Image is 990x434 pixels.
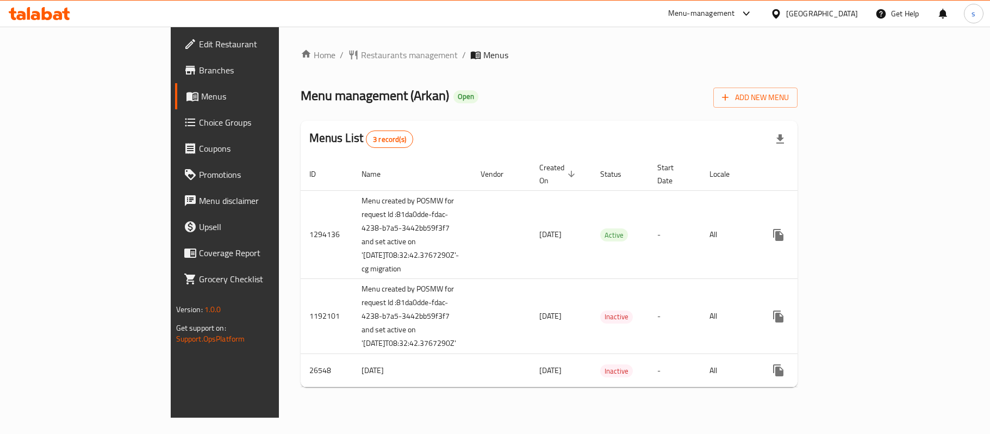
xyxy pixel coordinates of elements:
[709,168,744,181] span: Locale
[175,83,336,109] a: Menus
[483,48,508,61] span: Menus
[176,332,245,346] a: Support.OpsPlatform
[199,272,327,286] span: Grocery Checklist
[792,357,818,383] button: Change Status
[199,246,327,259] span: Coverage Report
[701,354,757,387] td: All
[600,311,633,323] span: Inactive
[175,135,336,162] a: Coupons
[539,161,578,187] span: Created On
[453,92,478,101] span: Open
[353,354,472,387] td: [DATE]
[366,131,413,148] div: Total records count
[600,365,633,377] span: Inactive
[757,158,879,191] th: Actions
[353,279,472,354] td: Menu created by POSMW for request Id :81da0dde-fdac-4238-b7a5-3442bb59f3f7 and set active on '[DA...
[453,90,478,103] div: Open
[481,168,518,181] span: Vendor
[649,279,701,354] td: -
[366,134,413,145] span: 3 record(s)
[175,188,336,214] a: Menu disclaimer
[199,64,327,77] span: Branches
[175,240,336,266] a: Coverage Report
[199,116,327,129] span: Choice Groups
[792,222,818,248] button: Change Status
[600,364,633,377] div: Inactive
[657,161,688,187] span: Start Date
[199,168,327,181] span: Promotions
[722,91,789,104] span: Add New Menu
[353,190,472,279] td: Menu created by POSMW for request Id :81da0dde-fdac-4238-b7a5-3442bb59f3f7 and set active on '[DA...
[340,48,344,61] li: /
[204,302,221,317] span: 1.0.0
[539,309,562,323] span: [DATE]
[199,194,327,207] span: Menu disclaimer
[767,126,793,152] div: Export file
[201,90,327,103] span: Menus
[649,190,701,279] td: -
[348,48,458,61] a: Restaurants management
[176,321,226,335] span: Get support on:
[462,48,466,61] li: /
[792,303,818,330] button: Change Status
[309,168,330,181] span: ID
[600,229,628,241] span: Active
[175,57,336,83] a: Branches
[309,130,413,148] h2: Menus List
[765,222,792,248] button: more
[786,8,858,20] div: [GEOGRAPHIC_DATA]
[649,354,701,387] td: -
[301,48,798,61] nav: breadcrumb
[600,168,636,181] span: Status
[701,190,757,279] td: All
[600,228,628,241] div: Active
[701,279,757,354] td: All
[668,7,735,20] div: Menu-management
[175,31,336,57] a: Edit Restaurant
[175,214,336,240] a: Upsell
[199,142,327,155] span: Coupons
[175,266,336,292] a: Grocery Checklist
[175,162,336,188] a: Promotions
[199,38,327,51] span: Edit Restaurant
[199,220,327,233] span: Upsell
[765,303,792,330] button: more
[539,363,562,377] span: [DATE]
[176,302,203,317] span: Version:
[713,88,798,108] button: Add New Menu
[362,168,395,181] span: Name
[301,83,449,108] span: Menu management ( Arkan )
[539,227,562,241] span: [DATE]
[972,8,975,20] span: s
[175,109,336,135] a: Choice Groups
[301,158,879,388] table: enhanced table
[361,48,458,61] span: Restaurants management
[765,357,792,383] button: more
